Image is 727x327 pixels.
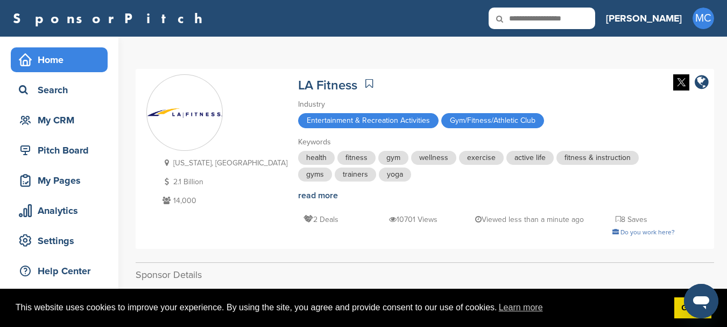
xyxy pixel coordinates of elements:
div: Home [16,50,108,69]
a: Pitch Board [11,138,108,163]
p: 2.1 Billion [160,175,287,189]
a: Settings [11,228,108,253]
a: learn more about cookies [497,300,545,316]
span: fitness [337,151,376,165]
p: Viewed less than a minute ago [475,213,584,226]
a: Home [11,47,108,72]
div: My Pages [16,171,108,190]
a: [PERSON_NAME] [606,6,682,30]
div: Analytics [16,201,108,220]
a: My CRM [11,108,108,133]
span: Gym/Fitness/Athletic Club [441,113,544,128]
a: SponsorPitch [13,11,209,25]
p: 8 Saves [616,213,647,226]
span: trainers [335,168,376,182]
div: Settings [16,231,108,251]
a: Do you work here? [612,228,675,236]
span: wellness [411,151,456,165]
img: Twitter white [673,74,689,91]
a: dismiss cookie message [674,297,711,319]
span: exercise [459,151,504,165]
span: Do you work here? [620,228,675,236]
div: Search [16,80,108,100]
span: This website uses cookies to improve your experience. By using the site, you agree and provide co... [16,300,666,316]
div: My CRM [16,110,108,130]
a: read more [298,190,338,201]
a: My Pages [11,168,108,193]
img: Sponsorpitch & LA Fitness [147,108,222,118]
p: 14,000 [160,194,287,207]
a: Analytics [11,198,108,223]
span: fitness & instruction [556,151,639,165]
p: [US_STATE], [GEOGRAPHIC_DATA] [160,156,287,170]
span: active life [506,151,554,165]
div: Help Center [16,261,108,281]
span: gym [378,151,408,165]
a: Help Center [11,259,108,283]
a: Search [11,78,108,102]
span: Entertainment & Recreation Activities [298,113,439,128]
span: MC [693,8,714,29]
h3: [PERSON_NAME] [606,11,682,26]
span: health [298,151,335,165]
h2: Sponsor Details [136,268,714,282]
div: Pitch Board [16,141,108,160]
div: Keywords [298,136,675,148]
p: 10701 Views [389,213,437,226]
p: 2 Deals [303,213,338,226]
a: company link [695,74,709,92]
iframe: Button to launch messaging window [684,284,718,318]
span: gyms [298,168,332,182]
div: Industry [298,99,675,110]
a: LA Fitness [298,78,357,93]
span: yoga [379,168,411,182]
